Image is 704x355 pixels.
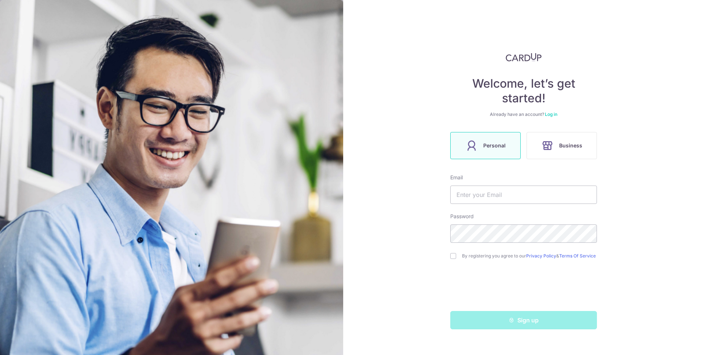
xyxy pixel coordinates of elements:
input: Enter your Email [450,186,597,204]
span: Personal [483,141,506,150]
a: Privacy Policy [526,253,556,259]
a: Personal [447,132,524,159]
label: Email [450,174,463,181]
h4: Welcome, let’s get started! [450,76,597,106]
span: Business [559,141,582,150]
label: Password [450,213,474,220]
a: Terms Of Service [559,253,596,259]
a: Business [524,132,600,159]
iframe: reCAPTCHA [468,274,579,302]
a: Log in [545,111,557,117]
label: By registering you agree to our & [462,253,597,259]
img: CardUp Logo [506,53,542,62]
div: Already have an account? [450,111,597,117]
